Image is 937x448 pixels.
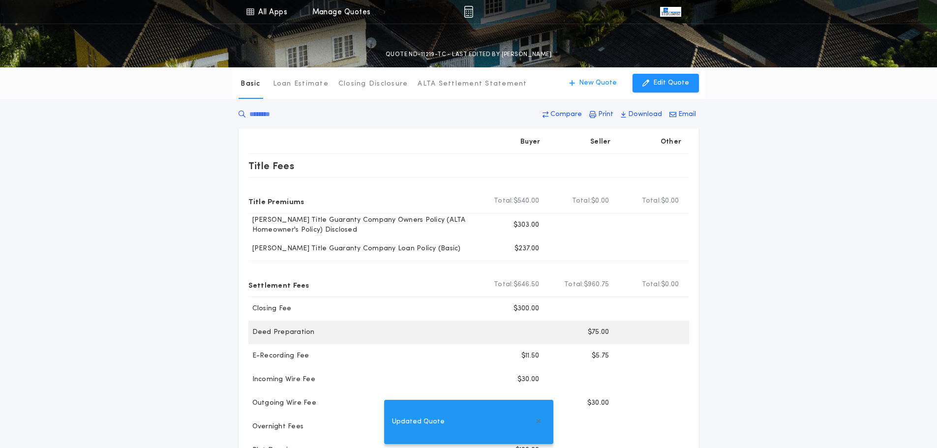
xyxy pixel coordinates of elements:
p: QUOTE ND-11219-TC - LAST EDITED BY [PERSON_NAME] [386,50,551,60]
button: New Quote [559,74,627,92]
button: Compare [540,106,585,123]
p: E-Recording Fee [248,351,309,361]
p: [PERSON_NAME] Title Guaranty Company Owners Policy (ALTA Homeowner's Policy) Disclosed [248,215,478,235]
b: Total: [642,196,662,206]
p: Print [598,110,613,119]
p: Title Fees [248,158,295,174]
p: Compare [550,110,582,119]
p: $300.00 [514,304,540,314]
span: $540.00 [514,196,540,206]
p: Seller [590,137,611,147]
p: Basic [241,79,260,89]
p: $75.00 [588,328,609,337]
p: Buyer [520,137,540,147]
p: $30.00 [517,375,540,385]
b: Total: [572,196,592,206]
p: New Quote [579,78,617,88]
span: $960.75 [584,280,609,290]
p: $303.00 [514,220,540,230]
p: [PERSON_NAME] Title Guaranty Company Loan Policy (Basic) [248,244,461,254]
span: $0.00 [661,196,679,206]
p: Email [678,110,696,119]
button: Download [618,106,665,123]
b: Total: [494,196,514,206]
p: $5.75 [592,351,609,361]
p: $11.50 [521,351,540,361]
p: $237.00 [514,244,540,254]
p: Deed Preparation [248,328,315,337]
p: Closing Disclosure [338,79,408,89]
p: Settlement Fees [248,277,309,293]
p: Download [628,110,662,119]
span: $0.00 [591,196,609,206]
span: $646.50 [514,280,540,290]
b: Total: [564,280,584,290]
b: Total: [494,280,514,290]
button: Print [586,106,616,123]
button: Edit Quote [633,74,699,92]
p: Incoming Wire Fee [248,375,315,385]
span: Updated Quote [392,417,445,427]
img: vs-icon [660,7,681,17]
p: Other [660,137,681,147]
b: Total: [642,280,662,290]
p: Closing Fee [248,304,292,314]
button: Email [666,106,699,123]
p: Edit Quote [653,78,689,88]
p: ALTA Settlement Statement [418,79,527,89]
img: img [464,6,473,18]
p: Loan Estimate [273,79,329,89]
p: Title Premiums [248,193,304,209]
span: $0.00 [661,280,679,290]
